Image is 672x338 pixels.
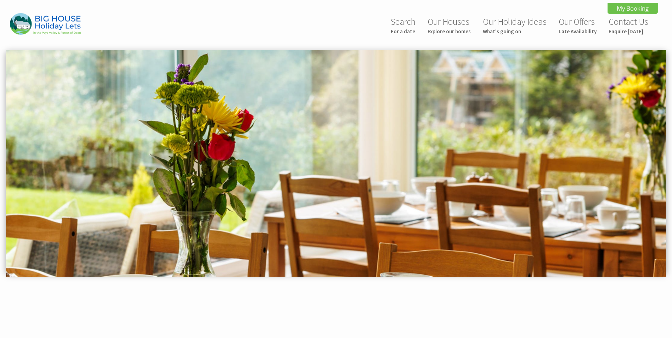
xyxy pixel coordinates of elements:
[428,28,471,35] small: Explore our homes
[609,28,648,35] small: Enquire [DATE]
[483,28,547,35] small: What's going on
[609,16,648,35] a: Contact UsEnquire [DATE]
[483,16,547,35] a: Our Holiday IdeasWhat's going on
[428,16,471,35] a: Our HousesExplore our homes
[608,3,658,14] a: My Booking
[391,16,416,35] a: SearchFor a date
[559,28,597,35] small: Late Availability
[391,28,416,35] small: For a date
[559,16,597,35] a: Our OffersLate Availability
[10,13,81,35] img: Big House Holiday Lets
